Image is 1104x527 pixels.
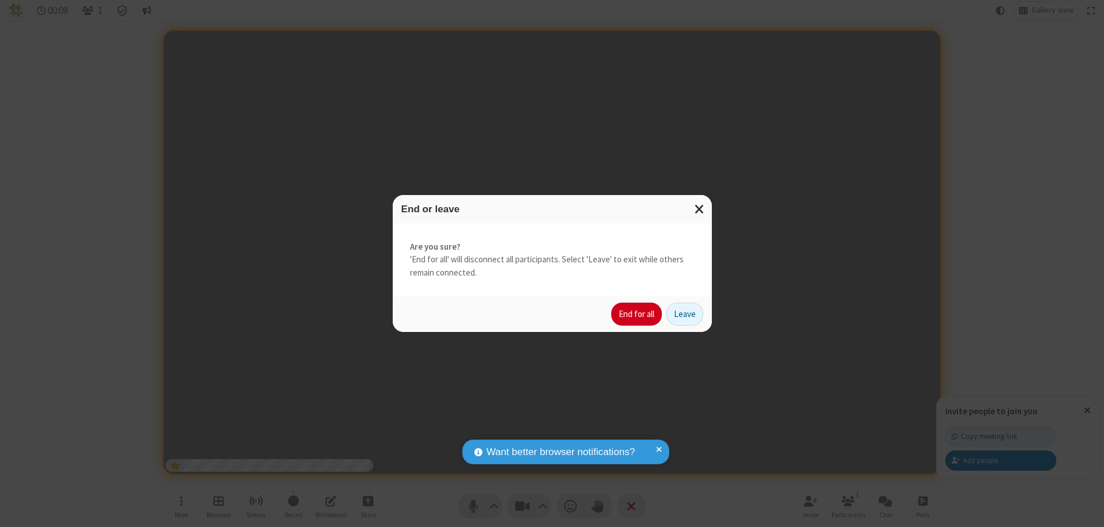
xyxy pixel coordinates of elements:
div: 'End for all' will disconnect all participants. Select 'Leave' to exit while others remain connec... [393,223,712,297]
strong: Are you sure? [410,240,695,254]
button: Leave [666,303,703,326]
button: End for all [611,303,662,326]
button: Close modal [688,195,712,223]
span: Want better browser notifications? [486,445,635,460]
h3: End or leave [401,204,703,215]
